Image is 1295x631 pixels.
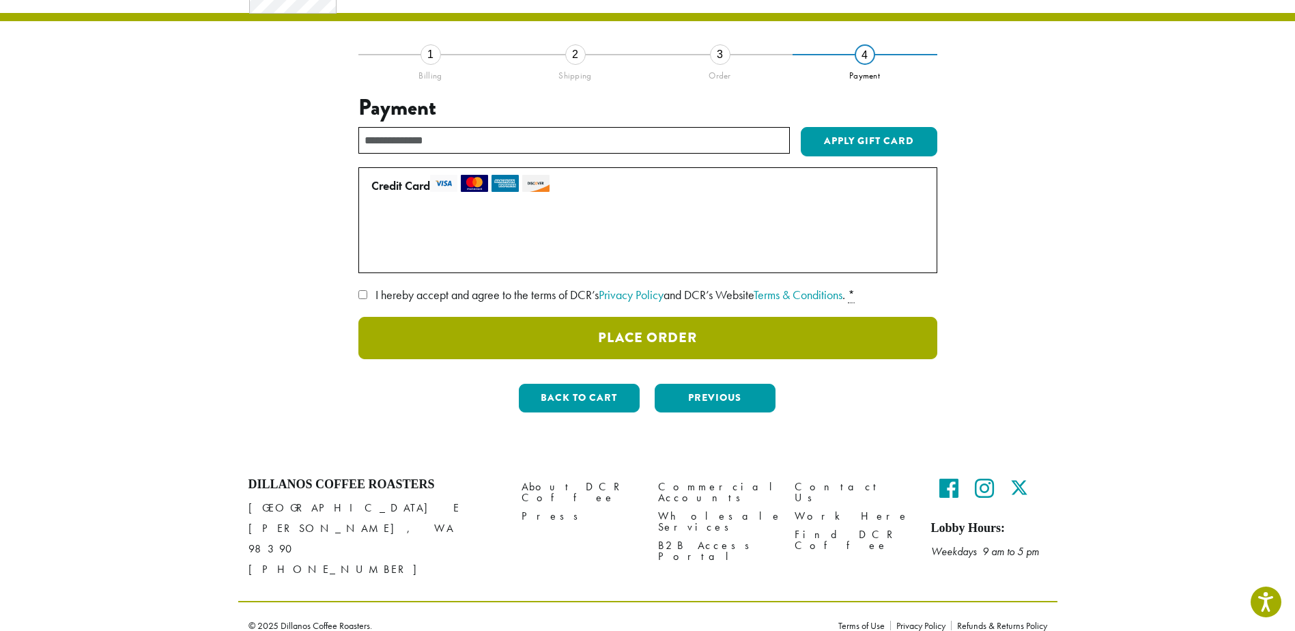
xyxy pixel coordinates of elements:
[658,507,774,536] a: Wholesale Services
[375,287,845,303] span: I hereby accept and agree to the terms of DCR’s and DCR’s Website .
[358,290,367,299] input: I hereby accept and agree to the terms of DCR’sPrivacy Policyand DCR’s WebsiteTerms & Conditions. *
[801,127,937,157] button: Apply Gift Card
[648,65,793,81] div: Order
[931,544,1039,559] em: Weekdays 9 am to 5 pm
[658,477,774,507] a: Commercial Accounts
[522,477,638,507] a: About DCR Coffee
[838,621,890,630] a: Terms of Use
[565,44,586,65] div: 2
[754,287,842,303] a: Terms & Conditions
[890,621,951,630] a: Privacy Policy
[358,317,937,359] button: Place Order
[248,621,818,630] p: © 2025 Dillanos Coffee Roasters.
[248,477,501,492] h4: Dillanos Coffee Roasters
[248,498,501,580] p: [GEOGRAPHIC_DATA] E [PERSON_NAME], WA 98390 [PHONE_NUMBER]
[519,384,640,412] button: Back to cart
[371,175,919,197] label: Credit Card
[793,65,937,81] div: Payment
[522,507,638,525] a: Press
[951,621,1047,630] a: Refunds & Returns Policy
[795,526,911,555] a: Find DCR Coffee
[522,175,550,192] img: discover
[931,521,1047,536] h5: Lobby Hours:
[421,44,441,65] div: 1
[795,477,911,507] a: Contact Us
[358,65,503,81] div: Billing
[848,287,855,303] abbr: required
[658,537,774,566] a: B2B Access Portal
[599,287,664,303] a: Privacy Policy
[655,384,775,412] button: Previous
[710,44,730,65] div: 3
[430,175,457,192] img: visa
[503,65,648,81] div: Shipping
[492,175,519,192] img: amex
[855,44,875,65] div: 4
[461,175,488,192] img: mastercard
[358,95,937,121] h3: Payment
[795,507,911,525] a: Work Here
